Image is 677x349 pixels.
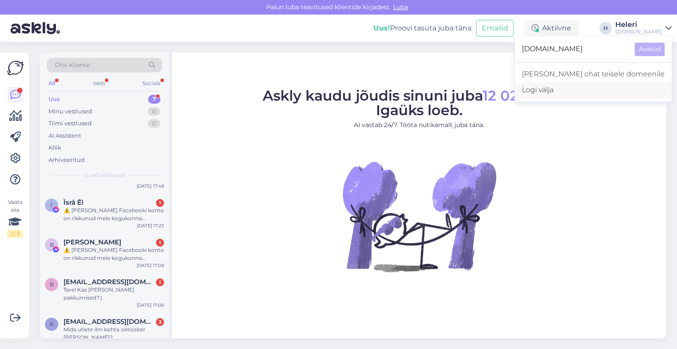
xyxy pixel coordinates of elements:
span: Badu Joseph [63,238,121,246]
div: [DOMAIN_NAME] [615,28,662,35]
button: Avatud [635,42,665,56]
div: 1 [156,278,164,286]
span: 12 029 [483,87,527,104]
div: [DATE] 17:06 [137,302,164,308]
div: Uus [48,95,60,104]
img: Askly Logo [7,60,24,76]
div: 7 [148,95,160,104]
div: Arhiveeritud [48,156,85,165]
span: Luba [391,3,411,11]
span: Ïsră Ël [63,199,83,206]
div: ⚠️ [PERSON_NAME] Facebooki konto on rikkunud meie kogukonna standardeid. Meie süsteem on saanud p... [63,206,164,222]
div: 3 [156,318,164,326]
span: berit.viickberg@gmail.com [63,278,155,286]
button: Emailid [476,20,514,37]
a: Heleri[DOMAIN_NAME] [615,21,672,35]
span: Ï [51,202,52,208]
a: [PERSON_NAME] chat teisele domeenile [515,66,672,82]
img: No Chat active [340,137,498,296]
span: k [50,321,54,327]
div: Mida utlete ilm kohta oktoober [PERSON_NAME]? [63,326,164,341]
div: Web [91,78,107,89]
div: Tere! Kas [PERSON_NAME] pakkumised?:) [63,286,164,302]
div: 0 [148,119,160,128]
div: [DATE] 17:48 [137,183,164,189]
div: Heleri [615,21,662,28]
div: [DATE] 17:23 [137,222,164,229]
div: 2 / 3 [7,230,23,238]
div: 0 [148,107,160,116]
b: Uus! [373,24,390,32]
div: 1 [156,239,164,247]
span: [DOMAIN_NAME] [522,42,628,56]
p: AI vastab 24/7. Tööta nutikamalt juba täna. [263,120,576,130]
span: Askly kaudu jõudis sinuni juba klienti. Igaüks loeb. [263,87,576,119]
span: Uued vestlused [84,171,125,179]
span: Otsi kliente [55,60,90,70]
div: ⚠️ [PERSON_NAME] Facebooki konto on rikkunud meie kogukonna standardeid. Meie süsteem on saanud p... [63,246,164,262]
div: 1 [156,199,164,207]
div: Proovi tasuta juba täna: [373,23,472,34]
div: Logi välja [515,82,672,98]
div: Vaata siia [7,198,23,238]
div: Tiimi vestlused [48,119,92,128]
div: AI Assistent [48,131,81,140]
span: B [50,241,54,248]
div: Kõik [48,143,61,152]
div: All [47,78,57,89]
span: kerli.kruut@hotmail.com [63,318,155,326]
div: Minu vestlused [48,107,92,116]
div: Aktiivne [524,20,578,36]
div: [DATE] 17:08 [137,262,164,269]
div: H [599,22,612,34]
div: Socials [141,78,162,89]
span: b [50,281,54,288]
